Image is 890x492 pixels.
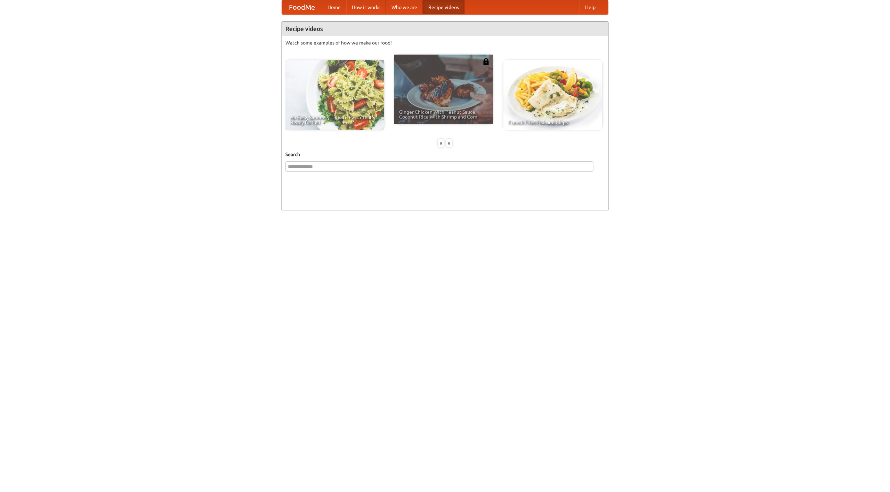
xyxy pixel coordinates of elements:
[446,139,452,147] div: »
[508,120,597,125] span: French Fries Fish and Chips
[438,139,444,147] div: «
[282,0,322,14] a: FoodMe
[322,0,346,14] a: Home
[483,58,489,65] img: 483408.png
[423,0,464,14] a: Recipe videos
[503,60,602,130] a: French Fries Fish and Chips
[290,115,379,125] span: An Easy, Summery Tomato Pasta That's Ready for Fall
[285,39,605,46] p: Watch some examples of how we make our food!
[386,0,423,14] a: Who we are
[285,60,384,130] a: An Easy, Summery Tomato Pasta That's Ready for Fall
[285,151,605,158] h5: Search
[282,22,608,36] h4: Recipe videos
[346,0,386,14] a: How it works
[580,0,601,14] a: Help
